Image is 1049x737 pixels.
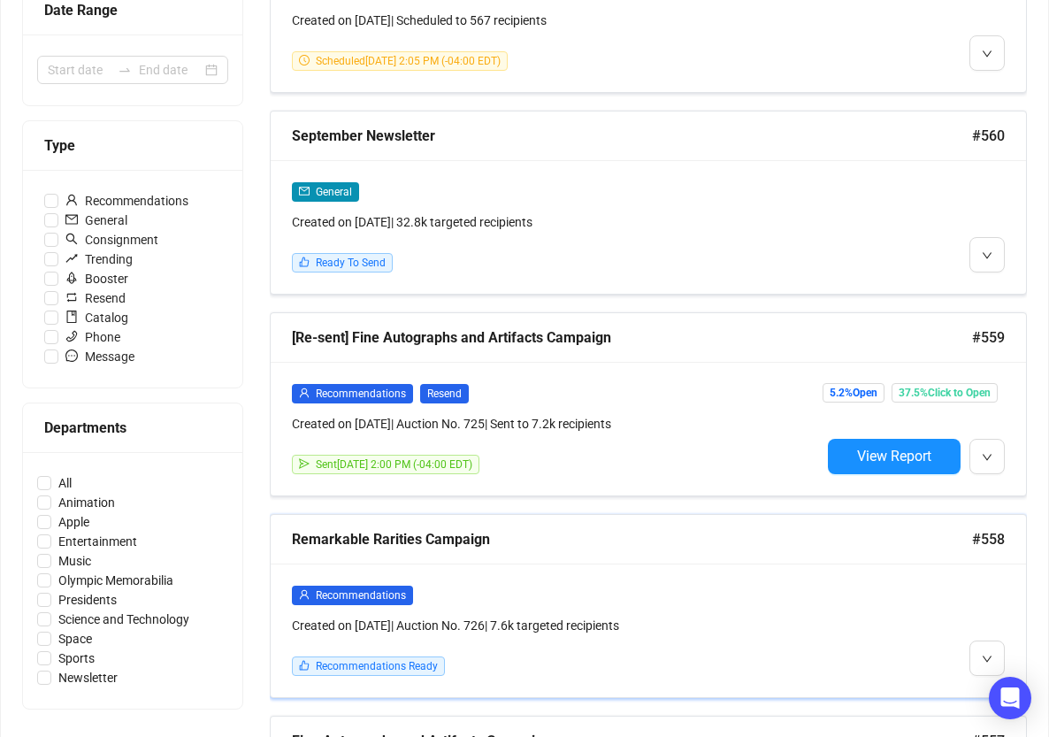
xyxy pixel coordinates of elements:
[972,528,1005,550] span: #558
[292,528,972,550] div: Remarkable Rarities Campaign
[51,473,79,493] span: All
[299,589,310,600] span: user
[58,327,127,347] span: Phone
[316,257,386,269] span: Ready To Send
[316,660,438,672] span: Recommendations Ready
[58,308,135,327] span: Catalog
[51,629,99,649] span: Space
[65,252,78,265] span: rise
[989,677,1031,719] div: Open Intercom Messenger
[316,589,406,602] span: Recommendations
[139,60,202,80] input: End date
[51,493,122,512] span: Animation
[65,233,78,245] span: search
[828,439,961,474] button: View Report
[58,347,142,366] span: Message
[292,11,821,30] div: Created on [DATE] | Scheduled to 567 recipients
[58,250,140,269] span: Trending
[292,414,821,434] div: Created on [DATE] | Auction No. 725 | Sent to 7.2k recipients
[292,616,821,635] div: Created on [DATE] | Auction No. 726 | 7.6k targeted recipients
[982,49,992,59] span: down
[58,191,195,211] span: Recommendations
[316,458,472,471] span: Sent [DATE] 2:00 PM (-04:00 EDT)
[58,230,165,250] span: Consignment
[58,288,133,308] span: Resend
[65,311,78,323] span: book
[292,326,972,349] div: [Re-sent] Fine Autographs and Artifacts Campaign
[292,125,972,147] div: September Newsletter
[270,111,1027,295] a: September Newsletter#560mailGeneralCreated on [DATE]| 32.8k targeted recipientslikeReady To Send
[299,55,310,65] span: clock-circle
[270,514,1027,698] a: Remarkable Rarities Campaign#558userRecommendationsCreated on [DATE]| Auction No. 726| 7.6k targe...
[892,383,998,403] span: 37.5% Click to Open
[44,417,221,439] div: Departments
[65,213,78,226] span: mail
[51,512,96,532] span: Apple
[316,186,352,198] span: General
[316,55,501,67] span: Scheduled [DATE] 2:05 PM (-04:00 EDT)
[270,312,1027,496] a: [Re-sent] Fine Autographs and Artifacts Campaign#559userRecommendationsResendCreated on [DATE]| A...
[118,63,132,77] span: to
[65,330,78,342] span: phone
[857,448,931,464] span: View Report
[51,649,102,668] span: Sports
[972,326,1005,349] span: #559
[51,532,144,551] span: Entertainment
[299,458,310,469] span: send
[65,272,78,284] span: rocket
[51,668,125,687] span: Newsletter
[44,134,221,157] div: Type
[58,211,134,230] span: General
[118,63,132,77] span: swap-right
[48,60,111,80] input: Start date
[51,590,124,610] span: Presidents
[299,660,310,671] span: like
[982,452,992,463] span: down
[51,571,180,590] span: Olympic Memorabilia
[299,257,310,267] span: like
[65,349,78,362] span: message
[292,212,821,232] div: Created on [DATE] | 32.8k targeted recipients
[51,551,98,571] span: Music
[299,388,310,398] span: user
[982,654,992,664] span: down
[299,186,310,196] span: mail
[420,384,469,403] span: Resend
[65,291,78,303] span: retweet
[65,194,78,206] span: user
[823,383,884,403] span: 5.2% Open
[982,250,992,261] span: down
[316,388,406,400] span: Recommendations
[51,610,196,629] span: Science and Technology
[58,269,135,288] span: Booster
[972,125,1005,147] span: #560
